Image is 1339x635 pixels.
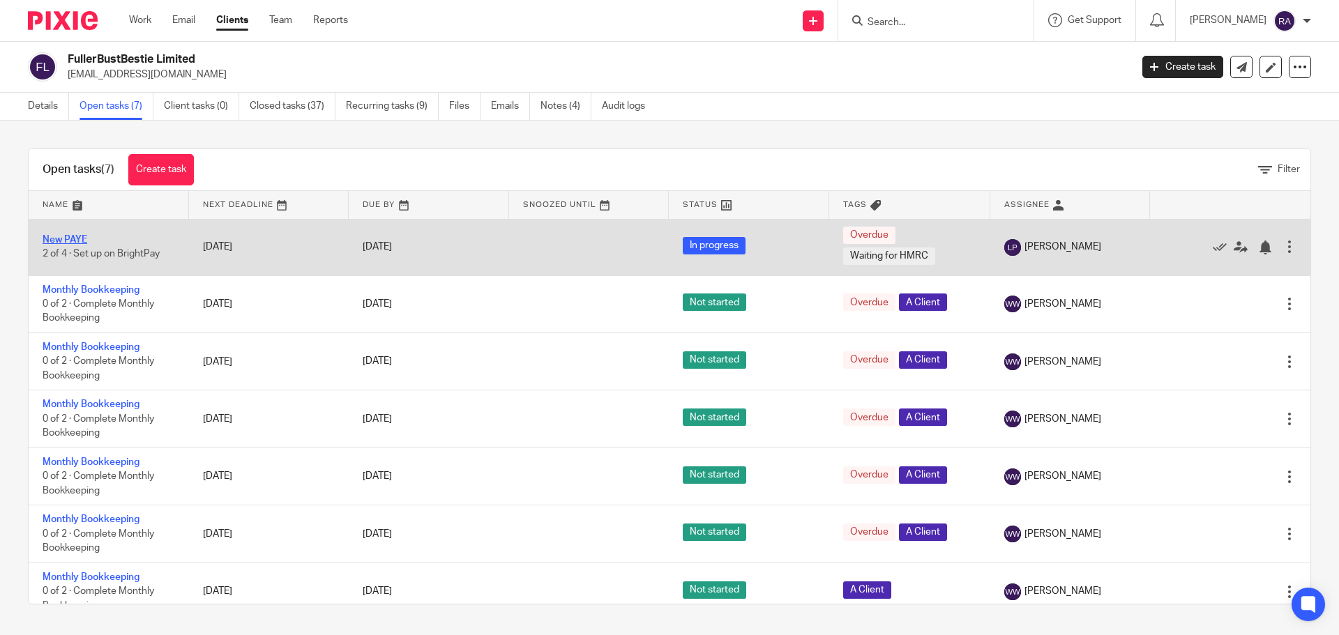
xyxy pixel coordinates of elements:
span: A Client [899,293,947,311]
span: A Client [899,408,947,426]
span: Not started [683,466,746,484]
span: Get Support [1068,15,1121,25]
p: [EMAIL_ADDRESS][DOMAIN_NAME] [68,68,1121,82]
a: Details [28,93,69,120]
img: svg%3E [1273,10,1296,32]
a: Monthly Bookkeeping [43,285,139,295]
span: 0 of 2 · Complete Monthly Bookkeeping [43,529,154,553]
span: 0 of 2 · Complete Monthly Bookkeeping [43,586,154,611]
span: (7) [101,164,114,175]
span: Not started [683,351,746,369]
span: 0 of 2 · Complete Monthly Bookkeeping [43,471,154,496]
span: [PERSON_NAME] [1024,297,1101,311]
a: New PAYE [43,235,87,245]
a: Emails [491,93,530,120]
span: 2 of 4 · Set up on BrightPay [43,250,160,259]
h2: FullerBustBestie Limited [68,52,911,67]
a: Team [269,13,292,27]
td: [DATE] [189,390,349,447]
a: Reports [313,13,348,27]
img: svg%3E [1004,411,1021,427]
a: Monthly Bookkeeping [43,457,139,467]
img: Pixie [28,11,98,30]
img: svg%3E [1004,239,1021,256]
td: [DATE] [189,447,349,505]
td: [DATE] [189,563,349,620]
a: Mark as done [1213,240,1234,254]
span: [PERSON_NAME] [1024,469,1101,483]
span: [PERSON_NAME] [1024,584,1101,598]
a: Email [172,13,195,27]
a: Closed tasks (37) [250,93,335,120]
span: [PERSON_NAME] [1024,412,1101,426]
img: svg%3E [28,52,57,82]
a: Files [449,93,481,120]
img: svg%3E [1004,353,1021,370]
span: A Client [899,466,947,484]
span: A Client [899,351,947,369]
a: Create task [128,154,194,185]
span: Overdue [843,408,895,426]
span: [PERSON_NAME] [1024,355,1101,369]
a: Monthly Bookkeeping [43,399,139,409]
a: Monthly Bookkeeping [43,514,139,524]
a: Recurring tasks (9) [346,93,439,120]
td: [DATE] [189,275,349,332]
span: Not started [683,408,746,426]
a: Audit logs [602,93,656,120]
img: svg%3E [1004,583,1021,600]
span: [DATE] [363,414,392,424]
span: Filter [1278,165,1300,174]
a: Work [129,13,151,27]
span: 0 of 2 · Complete Monthly Bookkeeping [43,299,154,323]
span: In progress [683,237,746,254]
h1: Open tasks [43,162,114,177]
span: Not started [683,523,746,541]
span: Snoozed Until [523,201,596,208]
span: [PERSON_NAME] [1024,527,1101,541]
td: [DATE] [189,505,349,563]
span: 0 of 2 · Complete Monthly Bookkeeping [43,414,154,438]
span: Not started [683,293,746,311]
td: [DATE] [189,219,349,275]
img: svg%3E [1004,526,1021,542]
input: Search [866,17,992,29]
span: [DATE] [363,529,392,539]
span: 0 of 2 · Complete Monthly Bookkeeping [43,357,154,381]
span: Overdue [843,227,895,244]
span: Waiting for HMRC [843,247,935,265]
span: A Client [843,581,891,599]
span: Overdue [843,293,895,311]
img: svg%3E [1004,296,1021,312]
span: Status [683,201,718,208]
a: Create task [1142,56,1223,78]
a: Clients [216,13,248,27]
span: [DATE] [363,472,392,482]
a: Notes (4) [540,93,591,120]
td: [DATE] [189,332,349,390]
span: [PERSON_NAME] [1024,240,1101,254]
span: [DATE] [363,242,392,252]
span: Overdue [843,466,895,484]
span: Not started [683,581,746,599]
span: Tags [843,201,867,208]
span: [DATE] [363,587,392,597]
p: [PERSON_NAME] [1190,13,1266,27]
span: Overdue [843,351,895,369]
a: Open tasks (7) [80,93,153,120]
a: Monthly Bookkeeping [43,342,139,352]
a: Monthly Bookkeeping [43,572,139,582]
span: A Client [899,523,947,541]
a: Client tasks (0) [164,93,239,120]
img: svg%3E [1004,468,1021,485]
span: Overdue [843,523,895,541]
span: [DATE] [363,299,392,309]
span: [DATE] [363,357,392,367]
